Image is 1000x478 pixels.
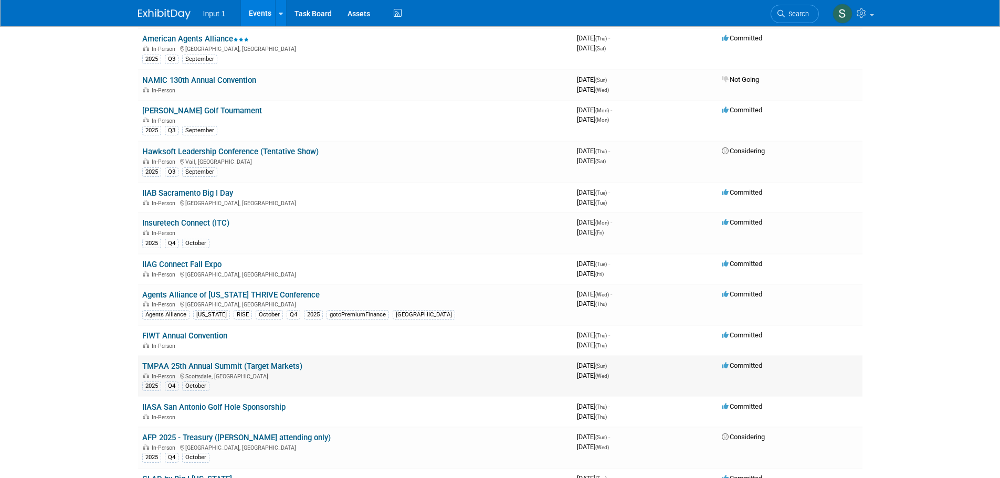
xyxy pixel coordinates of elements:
img: In-Person Event [143,301,149,306]
span: In-Person [152,301,178,308]
span: [DATE] [577,371,609,379]
span: In-Person [152,230,178,237]
span: Considering [722,147,765,155]
span: (Thu) [595,414,607,420]
a: IIASA San Antonio Golf Hole Sponsorship [142,402,286,412]
span: - [608,34,610,42]
span: Not Going [722,76,759,83]
a: TMPAA 25th Annual Summit (Target Markets) [142,362,302,371]
span: (Tue) [595,200,607,206]
div: Q4 [165,453,178,462]
div: [US_STATE] [193,310,230,320]
span: [DATE] [577,443,609,451]
span: [DATE] [577,147,610,155]
span: (Sat) [595,46,606,51]
span: [DATE] [577,412,607,420]
div: 2025 [142,453,161,462]
div: Scottsdale, [GEOGRAPHIC_DATA] [142,371,569,380]
span: (Thu) [595,36,607,41]
a: Insuretech Connect (ITC) [142,218,229,228]
div: Q4 [165,239,178,248]
div: 2025 [142,167,161,177]
span: [DATE] [577,44,606,52]
div: 2025 [304,310,323,320]
span: [DATE] [577,86,609,93]
span: Committed [722,218,762,226]
span: - [608,362,610,369]
div: Q4 [165,381,178,391]
span: In-Person [152,46,178,52]
span: (Fri) [595,230,604,236]
span: (Mon) [595,220,609,226]
span: In-Person [152,87,178,94]
div: [GEOGRAPHIC_DATA], [GEOGRAPHIC_DATA] [142,198,569,207]
span: Committed [722,188,762,196]
span: In-Person [152,373,178,380]
span: (Wed) [595,87,609,93]
span: Search [785,10,809,18]
span: (Wed) [595,444,609,450]
img: In-Person Event [143,200,149,205]
span: [DATE] [577,76,610,83]
img: In-Person Event [143,158,149,164]
span: [DATE] [577,402,610,410]
span: In-Person [152,158,178,165]
span: (Sun) [595,434,607,440]
span: (Sun) [595,77,607,83]
span: [DATE] [577,341,607,349]
span: - [608,76,610,83]
div: [GEOGRAPHIC_DATA], [GEOGRAPHIC_DATA] [142,300,569,308]
img: In-Person Event [143,414,149,419]
span: - [608,433,610,441]
img: In-Person Event [143,444,149,450]
img: In-Person Event [143,118,149,123]
div: October [182,381,209,391]
div: October [182,239,209,248]
span: [DATE] [577,331,610,339]
span: - [610,218,612,226]
div: October [182,453,209,462]
span: [DATE] [577,157,606,165]
span: In-Person [152,200,178,207]
span: [DATE] [577,433,610,441]
div: [GEOGRAPHIC_DATA], [GEOGRAPHIC_DATA] [142,270,569,278]
div: 2025 [142,381,161,391]
div: Q3 [165,55,178,64]
img: In-Person Event [143,230,149,235]
span: [DATE] [577,106,612,114]
span: [DATE] [577,270,604,278]
span: (Tue) [595,190,607,196]
div: Q3 [165,167,178,177]
img: In-Person Event [143,343,149,348]
div: September [182,167,217,177]
img: In-Person Event [143,87,149,92]
span: (Thu) [595,301,607,307]
div: 2025 [142,239,161,248]
span: - [608,188,610,196]
span: (Wed) [595,373,609,379]
span: Committed [722,260,762,268]
div: [GEOGRAPHIC_DATA], [GEOGRAPHIC_DATA] [142,443,569,451]
span: [DATE] [577,300,607,307]
div: October [256,310,283,320]
a: Agents Alliance of [US_STATE] THRIVE Conference [142,290,320,300]
span: [DATE] [577,228,604,236]
a: FIWT Annual Convention [142,331,227,341]
span: [DATE] [577,188,610,196]
a: AFP 2025 - Treasury ([PERSON_NAME] attending only) [142,433,331,442]
span: [DATE] [577,34,610,42]
div: [GEOGRAPHIC_DATA], [GEOGRAPHIC_DATA] [142,44,569,52]
img: In-Person Event [143,271,149,277]
span: [DATE] [577,218,612,226]
img: In-Person Event [143,373,149,378]
span: [DATE] [577,260,610,268]
span: Committed [722,106,762,114]
div: [GEOGRAPHIC_DATA] [393,310,455,320]
span: Committed [722,362,762,369]
a: IIAG Connect Fall Expo [142,260,222,269]
span: - [608,147,610,155]
span: [DATE] [577,115,609,123]
a: NAMIC 130th Annual Convention [142,76,256,85]
span: (Thu) [595,148,607,154]
div: September [182,55,217,64]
